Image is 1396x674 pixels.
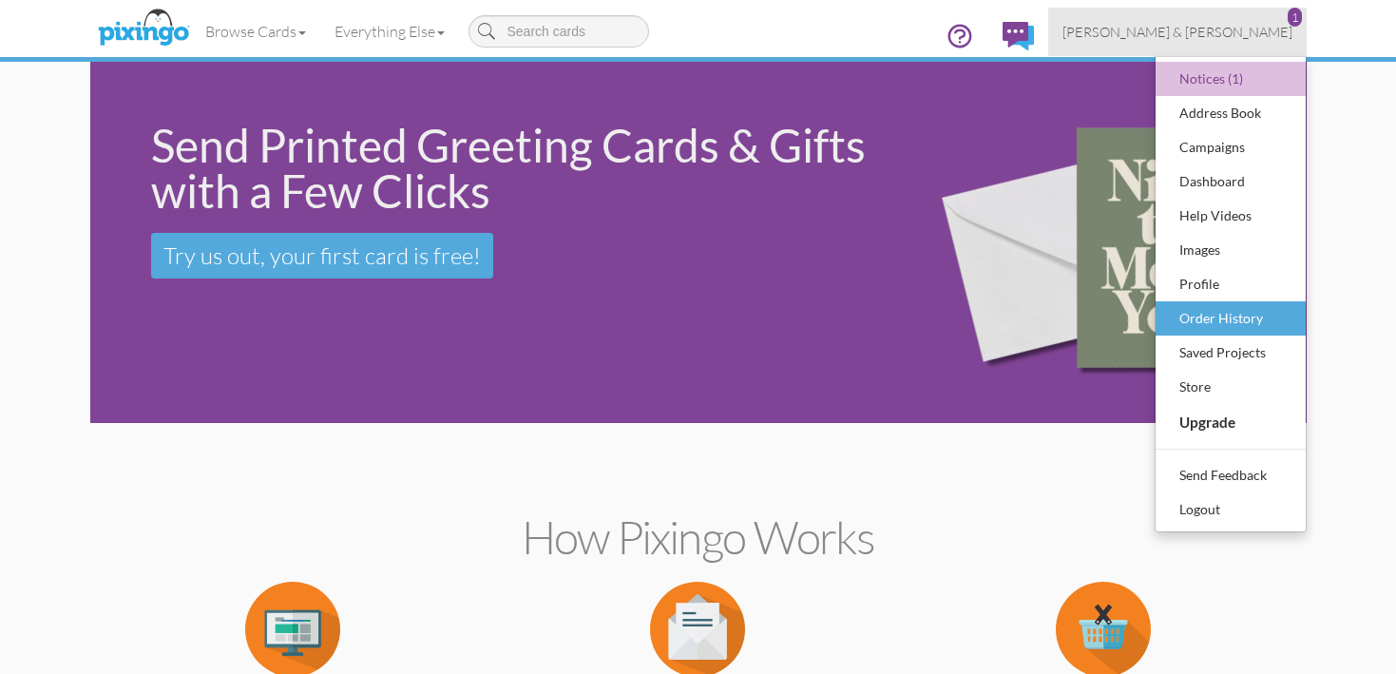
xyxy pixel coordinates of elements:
div: Help Videos [1175,202,1287,230]
a: Order History [1156,301,1306,336]
img: comments.svg [1003,22,1034,50]
a: Send Feedback [1156,458,1306,492]
div: Images [1175,236,1287,264]
a: Notices (1) [1156,62,1306,96]
a: Upgrade [1156,404,1306,440]
img: 15b0954d-2d2f-43ee-8fdb-3167eb028af9.png [911,67,1301,419]
div: Send Feedback [1175,461,1287,490]
a: Saved Projects [1156,336,1306,370]
div: Send Printed Greeting Cards & Gifts with a Few Clicks [151,123,886,214]
div: 1 [1288,8,1302,27]
a: Help Videos [1156,199,1306,233]
a: Browse Cards [191,8,320,55]
div: Upgrade [1175,407,1287,437]
div: Order History [1175,304,1287,333]
a: Address Book [1156,96,1306,130]
input: Search cards [469,15,649,48]
a: Everything Else [320,8,459,55]
div: Notices (1) [1175,65,1287,93]
span: Try us out, your first card is free! [163,241,481,270]
div: Address Book [1175,99,1287,127]
a: Dashboard [1156,164,1306,199]
div: Store [1175,373,1287,401]
div: Dashboard [1175,167,1287,196]
div: Campaigns [1175,133,1287,162]
a: [PERSON_NAME] & [PERSON_NAME] 1 [1048,8,1307,56]
a: Campaigns [1156,130,1306,164]
div: Logout [1175,495,1287,524]
a: Profile [1156,267,1306,301]
a: Logout [1156,492,1306,527]
div: Profile [1175,270,1287,298]
a: Store [1156,370,1306,404]
a: Images [1156,233,1306,267]
span: [PERSON_NAME] & [PERSON_NAME] [1062,24,1292,40]
a: Try us out, your first card is free! [151,233,493,279]
img: pixingo logo [93,5,194,52]
h2: How Pixingo works [124,512,1273,563]
div: Saved Projects [1175,338,1287,367]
